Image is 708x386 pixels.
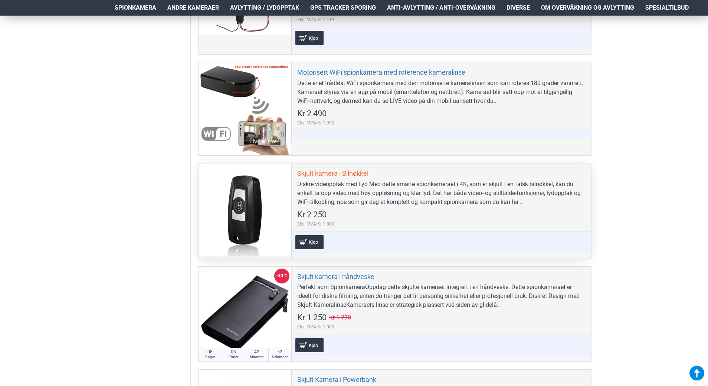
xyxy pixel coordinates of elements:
[297,283,586,309] div: Perfekt som SpionkameraOppdag dette skjulte kameraet integrert i en håndveske. Dette spionkamerae...
[12,19,18,25] img: website_grey.svg
[230,3,299,12] span: Avlytting / Lydopptak
[297,314,327,322] span: Kr 1 250
[297,375,376,384] a: Skjult Kamera i Powerbank
[310,3,376,12] span: GPS Tracker Sporing
[645,3,689,12] span: Spesialtilbud
[199,267,291,360] a: Skjult kamera i håndveske Skjult kamera i håndveske
[297,16,334,23] span: Eks. MVA:Kr 1 112
[199,163,291,256] a: Skjult kamera i Bilnøkkel Skjult kamera i Bilnøkkel
[297,324,351,330] span: Eks. MVA:Kr 1 000
[541,3,634,12] span: Om overvåkning og avlytting
[74,47,80,53] img: tab_keywords_by_traffic_grey.svg
[199,62,291,155] a: Motorisert WiFi spionkamera med roterende kameralinse Motorisert WiFi spionkamera med roterende k...
[307,240,320,244] span: Kjøp
[297,272,374,281] a: Skjult kamera i håndveske
[82,48,125,52] div: Keywords by Traffic
[115,3,156,12] span: Spionkamera
[20,47,26,53] img: tab_domain_overview_orange.svg
[167,3,219,12] span: Andre kameraer
[297,211,327,219] span: Kr 2 250
[12,12,18,18] img: logo_orange.svg
[507,3,530,12] span: Diverse
[297,68,465,77] a: Motorisert WiFi spionkamera med roterende kameralinse
[329,315,351,321] span: Kr 1 790
[297,120,334,126] span: Eks. MVA:Kr 1 992
[19,19,82,25] div: Domain: [DOMAIN_NAME]
[21,12,36,18] div: v 4.0.25
[297,221,334,227] span: Eks. MVA:Kr 1 800
[297,79,586,106] div: Dette er et trådløst WiFi spionkamera med den motoriserte kameralinsen som kan roteres 180 grader...
[387,3,495,12] span: Anti-avlytting / Anti-overvåkning
[297,180,586,207] div: Diskré videopptak med Lyd Med dette smarte spionkameraet i 4K, som er skjult i en falsk bilnøkkel...
[307,36,320,40] span: Kjøp
[307,343,320,348] span: Kjøp
[297,169,368,178] a: Skjult kamera i Bilnøkkel
[28,48,66,52] div: Domain Overview
[297,110,327,118] span: Kr 2 490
